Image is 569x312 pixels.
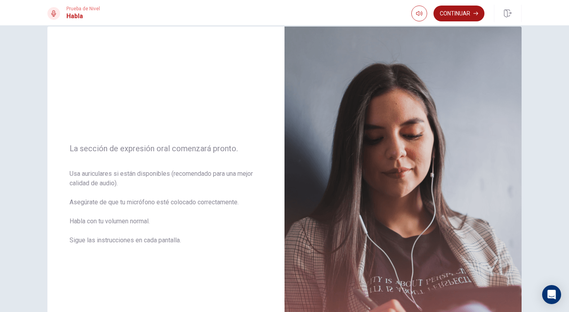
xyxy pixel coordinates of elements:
[70,144,262,153] span: La sección de expresión oral comenzará pronto.
[433,6,484,21] button: Continuar
[66,11,100,21] h1: Habla
[542,285,561,304] div: Open Intercom Messenger
[70,169,262,255] span: Usa auriculares si están disponibles (recomendado para una mejor calidad de audio). Asegúrate de ...
[66,6,100,11] span: Prueba de Nivel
